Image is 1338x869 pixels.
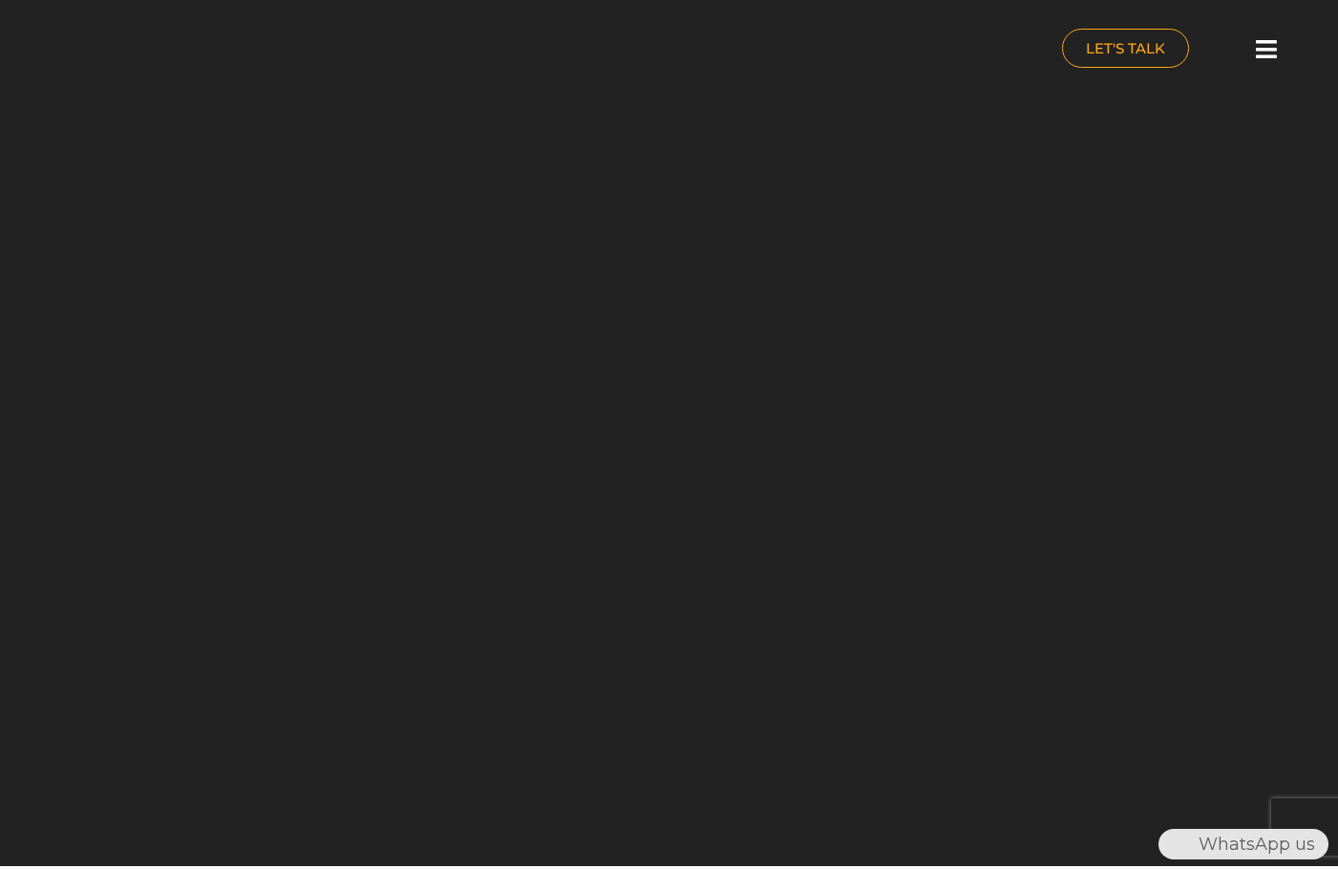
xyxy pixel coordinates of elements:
[1062,29,1189,68] a: LET'S TALK
[1160,829,1191,859] img: WhatsApp
[10,10,660,93] a: nuance-qatar_logo
[1086,41,1165,55] span: LET'S TALK
[1158,829,1328,859] div: WhatsApp us
[10,10,170,93] img: nuance-qatar_logo
[1158,834,1328,855] a: WhatsAppWhatsApp us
